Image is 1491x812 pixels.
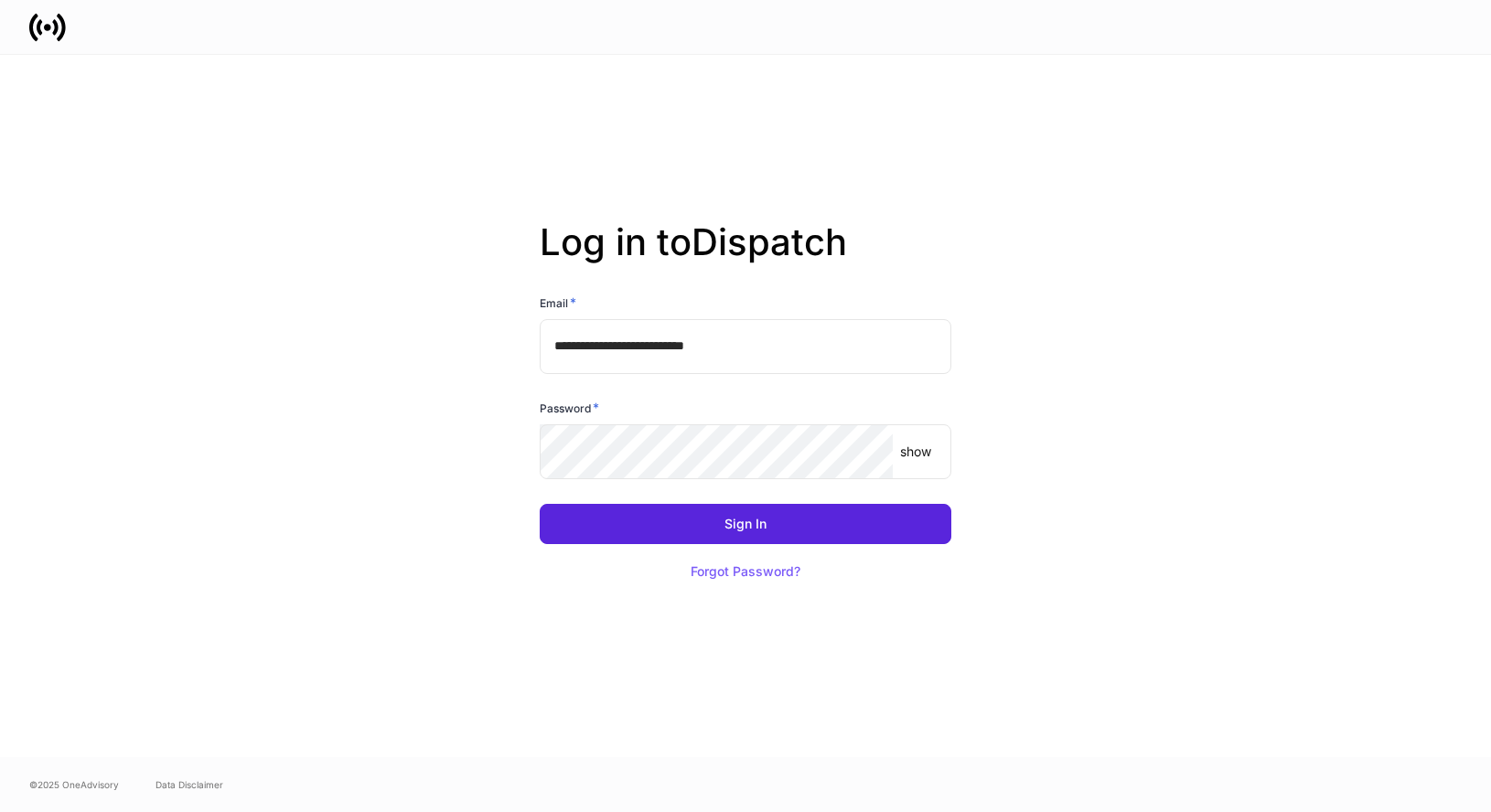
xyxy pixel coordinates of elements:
div: Sign In [724,518,767,530]
button: Sign In [540,504,951,544]
h2: Log in to Dispatch [540,220,951,294]
h6: Password [540,399,599,417]
button: Forgot Password? [668,551,823,592]
a: Data Disclaimer [156,777,223,792]
div: Forgot Password? [691,565,800,578]
h6: Email [540,294,576,312]
span: © 2025 OneAdvisory [29,777,119,792]
p: show [900,443,931,461]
